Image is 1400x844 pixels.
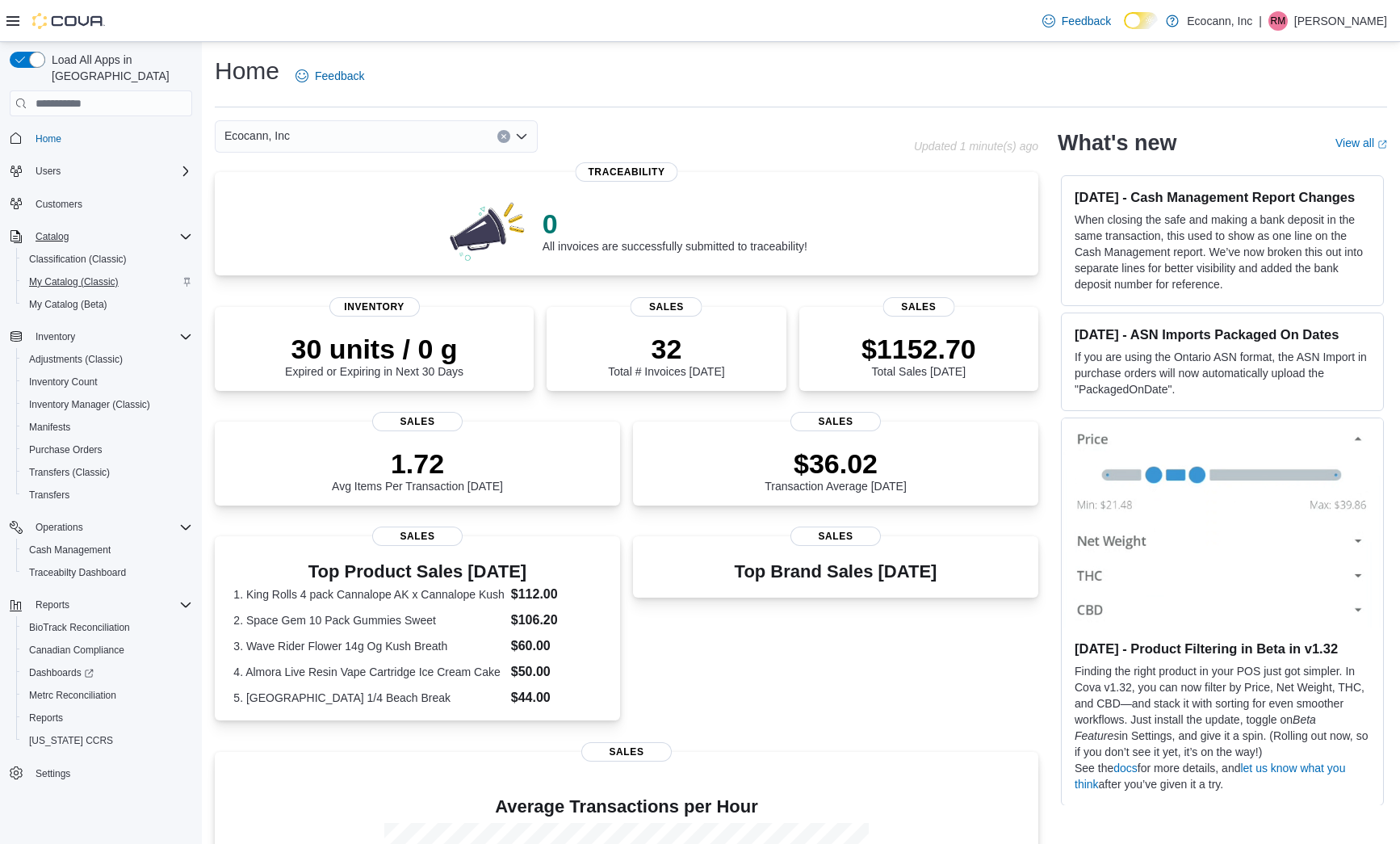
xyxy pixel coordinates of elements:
[23,250,133,269] a: Classification (Classic)
[1075,349,1370,397] p: If you are using the Ontario ASN format, the ASN Import in purchase orders will now automatically...
[631,297,702,317] span: Sales
[16,439,199,461] button: Purchase Orders
[1377,140,1387,149] svg: External link
[29,734,113,747] span: [US_STATE] CCRS
[285,333,463,378] div: Expired or Expiring in Next 30 Days
[511,688,601,708] dd: $44.00
[45,52,192,84] span: Load All Apps in [GEOGRAPHIC_DATA]
[1294,11,1387,31] p: [PERSON_NAME]
[23,372,104,392] a: Inventory Count
[16,393,199,416] button: Inventory Manager (Classic)
[1058,130,1176,156] h2: What's new
[29,595,76,615] button: Reports
[1124,12,1158,29] input: Dark Mode
[1335,136,1387,149] a: View allExternal link
[29,327,82,346] button: Inventory
[511,662,601,682] dd: $50.00
[215,55,279,87] h1: Home
[29,489,69,502] span: Transfers
[23,640,192,660] span: Canadian Compliance
[765,447,907,480] p: $36.02
[29,376,98,388] span: Inventory Count
[10,120,192,827] nav: Complex example
[29,327,192,346] span: Inventory
[1259,11,1262,31] p: |
[23,250,192,269] span: Classification (Classic)
[36,330,75,343] span: Inventory
[29,644,124,657] span: Canadian Compliance
[16,561,199,584] button: Traceabilty Dashboard
[543,208,807,253] div: All invoices are successfully submitted to traceability!
[36,132,61,145] span: Home
[23,618,192,637] span: BioTrack Reconciliation
[23,395,157,414] a: Inventory Manager (Classic)
[16,539,199,561] button: Cash Management
[16,707,199,729] button: Reports
[23,485,192,505] span: Transfers
[36,767,70,780] span: Settings
[23,350,129,369] a: Adjustments (Classic)
[497,130,510,143] button: Clear input
[515,130,528,143] button: Open list of options
[29,129,68,149] a: Home
[765,447,907,493] div: Transaction Average [DATE]
[29,518,90,537] button: Operations
[233,586,504,603] dt: 1. King Rolls 4 pack Cannalope AK x Cannalope Kush
[581,742,672,762] span: Sales
[29,162,67,181] button: Users
[16,416,199,439] button: Manifests
[23,418,192,437] span: Manifests
[23,686,192,705] span: Metrc Reconciliation
[23,463,116,482] a: Transfers (Classic)
[36,598,69,611] span: Reports
[23,686,123,705] a: Metrc Reconciliation
[23,295,192,314] span: My Catalog (Beta)
[233,612,504,628] dt: 2. Space Gem 10 Pack Gummies Sweet
[233,638,504,654] dt: 3. Wave Rider Flower 14g Og Kush Breath
[29,194,192,214] span: Customers
[29,518,192,537] span: Operations
[36,165,61,178] span: Users
[233,562,601,582] h3: Top Product Sales [DATE]
[1075,640,1370,657] h3: [DATE] - Product Filtering in Beta in v1.32
[29,466,110,479] span: Transfers (Classic)
[329,297,420,317] span: Inventory
[23,731,119,750] a: [US_STATE] CCRS
[29,227,192,246] span: Catalog
[1271,11,1286,31] span: RM
[1075,212,1370,292] p: When closing the safe and making a bank deposit in the same transaction, this used to show as one...
[29,353,123,366] span: Adjustments (Classic)
[882,297,954,317] span: Sales
[16,348,199,371] button: Adjustments (Classic)
[16,684,199,707] button: Metrc Reconciliation
[23,540,117,560] a: Cash Management
[23,618,136,637] a: BioTrack Reconciliation
[29,566,126,579] span: Traceabilty Dashboard
[32,13,105,29] img: Cova
[3,225,199,248] button: Catalog
[861,333,976,365] p: $1152.70
[790,527,881,546] span: Sales
[332,447,503,493] div: Avg Items Per Transaction [DATE]
[23,272,192,292] span: My Catalog (Classic)
[1075,762,1345,791] a: let us know what you think
[511,585,601,604] dd: $112.00
[16,271,199,293] button: My Catalog (Classic)
[1268,11,1288,31] div: Ray Markland
[511,611,601,630] dd: $106.20
[1075,663,1370,760] p: Finding the right product in your POS just got simpler. In Cova v1.32, you can now filter by Pric...
[914,140,1038,153] p: Updated 1 minute(s) ago
[1075,326,1370,342] h3: [DATE] - ASN Imports Packaged On Dates
[29,595,192,615] span: Reports
[511,636,601,656] dd: $60.00
[3,192,199,216] button: Customers
[446,198,530,262] img: 0
[29,443,103,456] span: Purchase Orders
[1075,189,1370,205] h3: [DATE] - Cash Management Report Changes
[16,371,199,393] button: Inventory Count
[1075,760,1370,792] p: See the for more details, and after you’ve given it a try.
[29,227,75,246] button: Catalog
[16,248,199,271] button: Classification (Classic)
[861,333,976,378] div: Total Sales [DATE]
